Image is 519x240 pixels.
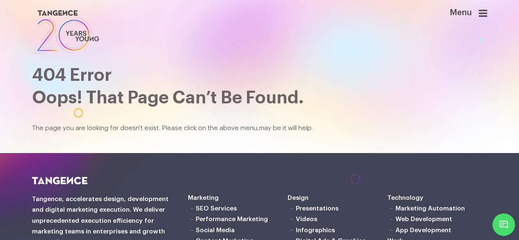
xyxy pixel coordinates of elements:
[396,205,465,212] a: Marketing Automation
[188,192,288,203] h6: Marketing
[196,216,268,222] a: Performance Marketing
[32,8,100,55] img: logo SVG
[32,123,487,133] p: The page you are looking for doesn't exist. Please click on the above menu,may be it will help.
[295,205,338,212] a: Presentations
[295,216,317,222] a: Videos
[396,227,451,233] a: App Development
[196,205,237,212] a: SEO Services
[295,227,334,233] a: Infographics
[196,227,235,233] a: Social Media
[492,213,515,236] span: Chat Widget
[288,192,387,203] h6: Design
[32,66,304,106] span: 404 Error Oops! That page can’t be found.
[396,216,452,222] a: Web Development
[387,192,487,203] h6: Technology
